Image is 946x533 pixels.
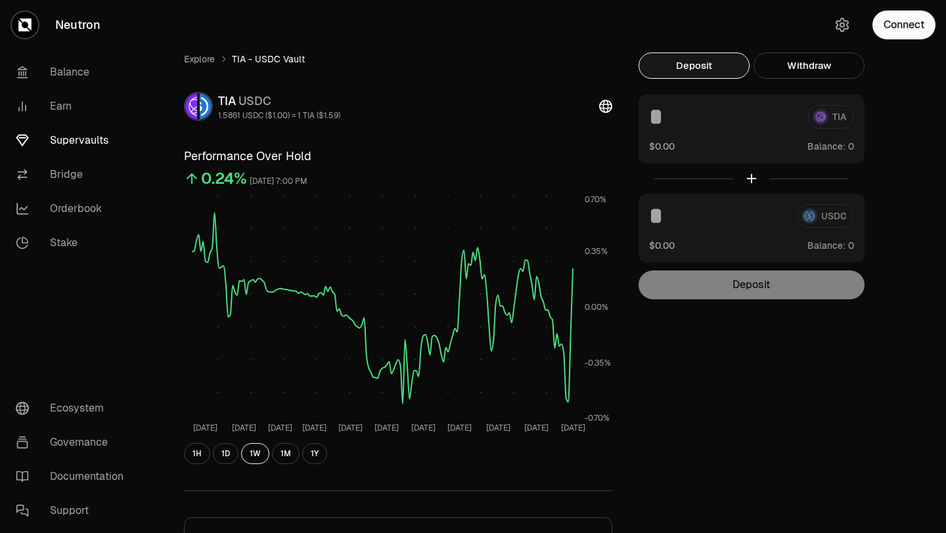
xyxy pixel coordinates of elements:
[250,174,307,189] div: [DATE] 7:00 PM
[213,443,238,464] button: 1D
[272,443,300,464] button: 1M
[218,92,340,110] div: TIA
[585,413,610,423] tspan: -0.70%
[585,246,608,257] tspan: 0.35%
[561,423,585,433] tspan: [DATE]
[649,139,675,153] button: $0.00
[302,423,327,433] tspan: [DATE]
[447,423,472,433] tspan: [DATE]
[872,11,935,39] button: Connect
[302,443,327,464] button: 1Y
[807,140,845,153] span: Balance:
[241,443,269,464] button: 1W
[585,194,606,205] tspan: 0.70%
[807,239,845,252] span: Balance:
[754,53,865,79] button: Withdraw
[338,423,363,433] tspan: [DATE]
[5,55,142,89] a: Balance
[200,93,212,119] img: USDC Logo
[232,423,256,433] tspan: [DATE]
[193,423,217,433] tspan: [DATE]
[238,93,271,108] span: USDC
[639,53,750,79] button: Deposit
[5,494,142,528] a: Support
[5,89,142,123] a: Earn
[5,226,142,260] a: Stake
[201,168,247,189] div: 0.24%
[185,93,197,119] img: TIA Logo
[218,110,340,121] div: 1.5861 USDC ($1.00) = 1 TIA ($1.59)
[486,423,510,433] tspan: [DATE]
[524,423,549,433] tspan: [DATE]
[411,423,436,433] tspan: [DATE]
[184,443,210,464] button: 1H
[184,147,612,165] h3: Performance Over Hold
[232,53,305,66] span: TIA - USDC Vault
[268,423,292,433] tspan: [DATE]
[5,123,142,158] a: Supervaults
[649,238,675,252] button: $0.00
[585,302,608,312] tspan: 0.00%
[184,53,612,66] nav: breadcrumb
[184,53,215,66] a: Explore
[5,192,142,226] a: Orderbook
[5,425,142,459] a: Governance
[5,158,142,192] a: Bridge
[5,459,142,494] a: Documentation
[585,358,611,368] tspan: -0.35%
[5,391,142,425] a: Ecosystem
[374,423,399,433] tspan: [DATE]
